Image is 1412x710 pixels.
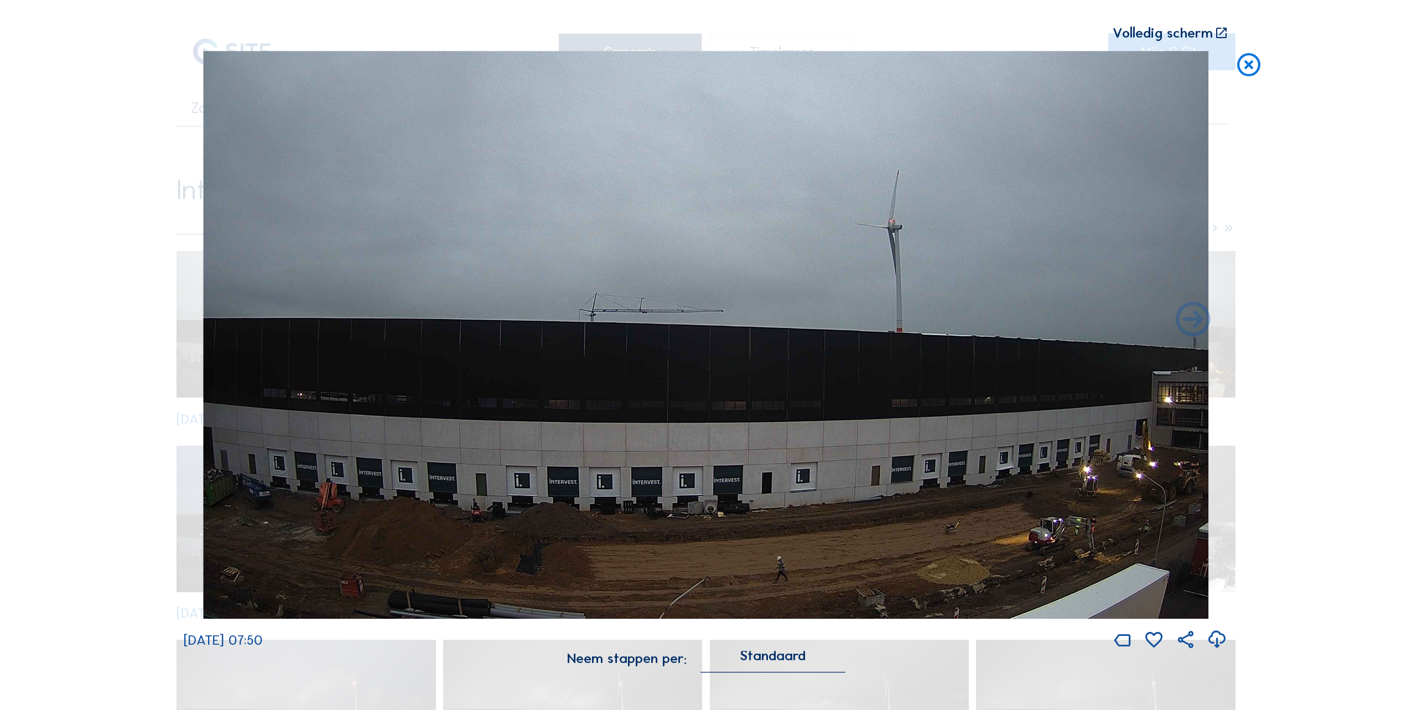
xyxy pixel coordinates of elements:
img: Image [204,51,1209,619]
div: Volledig scherm [1113,26,1213,40]
div: Neem stappen per: [567,652,687,666]
div: Standaard [740,651,806,661]
i: Back [1172,300,1214,341]
span: [DATE] 07:50 [184,632,263,649]
div: Standaard [701,651,845,671]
